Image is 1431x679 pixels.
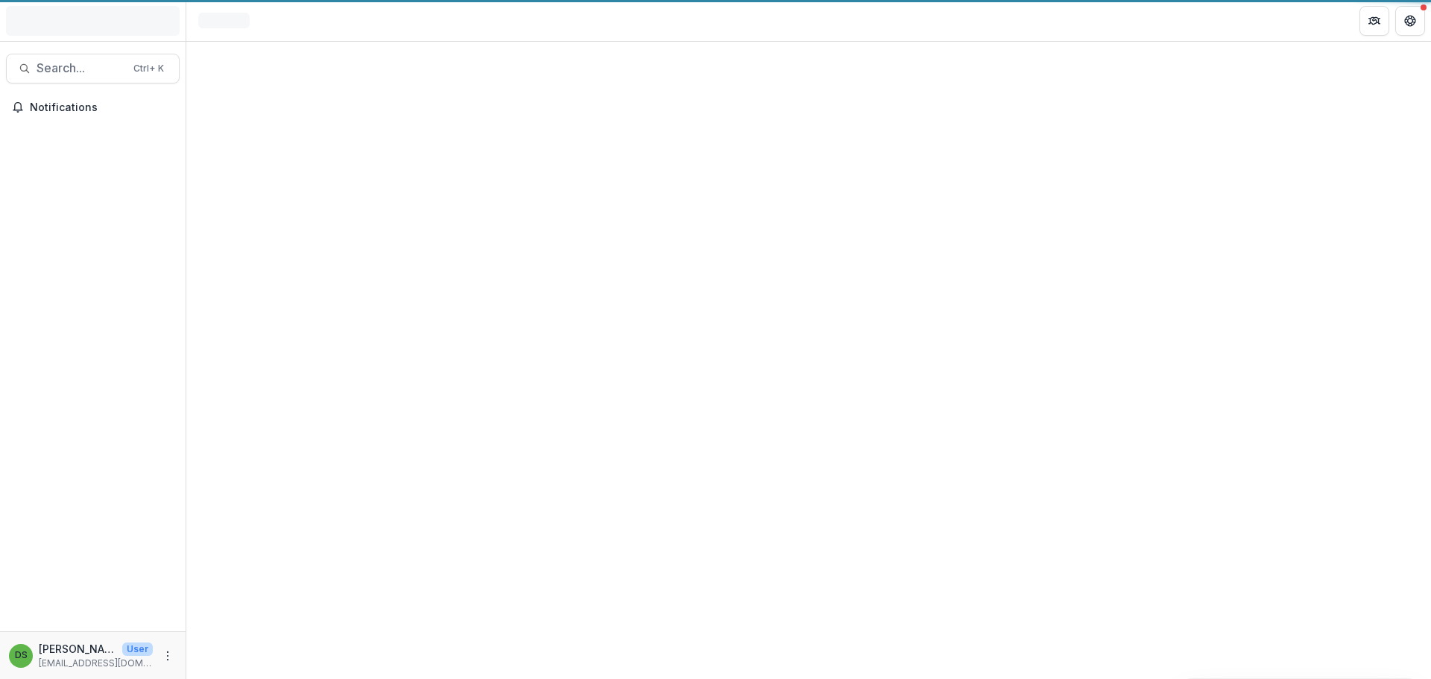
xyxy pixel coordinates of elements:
[192,10,256,31] nav: breadcrumb
[39,657,153,670] p: [EMAIL_ADDRESS][DOMAIN_NAME]
[159,647,177,665] button: More
[39,641,116,657] p: [PERSON_NAME]
[6,95,180,119] button: Notifications
[15,651,28,660] div: Deena Lauver Scotti
[30,101,174,114] span: Notifications
[1395,6,1425,36] button: Get Help
[122,642,153,656] p: User
[130,60,167,77] div: Ctrl + K
[37,61,124,75] span: Search...
[6,54,180,83] button: Search...
[1359,6,1389,36] button: Partners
